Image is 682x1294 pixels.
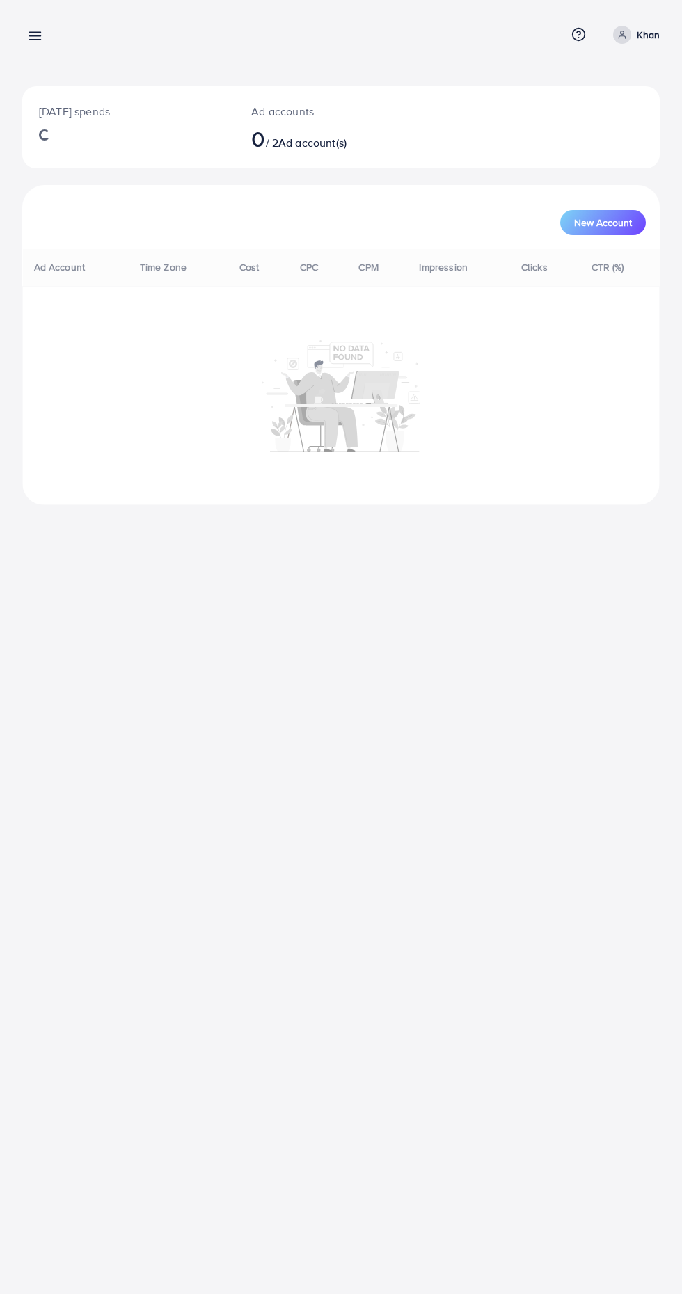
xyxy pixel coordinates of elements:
[251,103,377,120] p: Ad accounts
[39,103,218,120] p: [DATE] spends
[278,135,347,150] span: Ad account(s)
[637,26,660,43] p: Khan
[251,125,377,152] h2: / 2
[560,210,646,235] button: New Account
[608,26,660,44] a: Khan
[574,218,632,227] span: New Account
[251,122,265,154] span: 0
